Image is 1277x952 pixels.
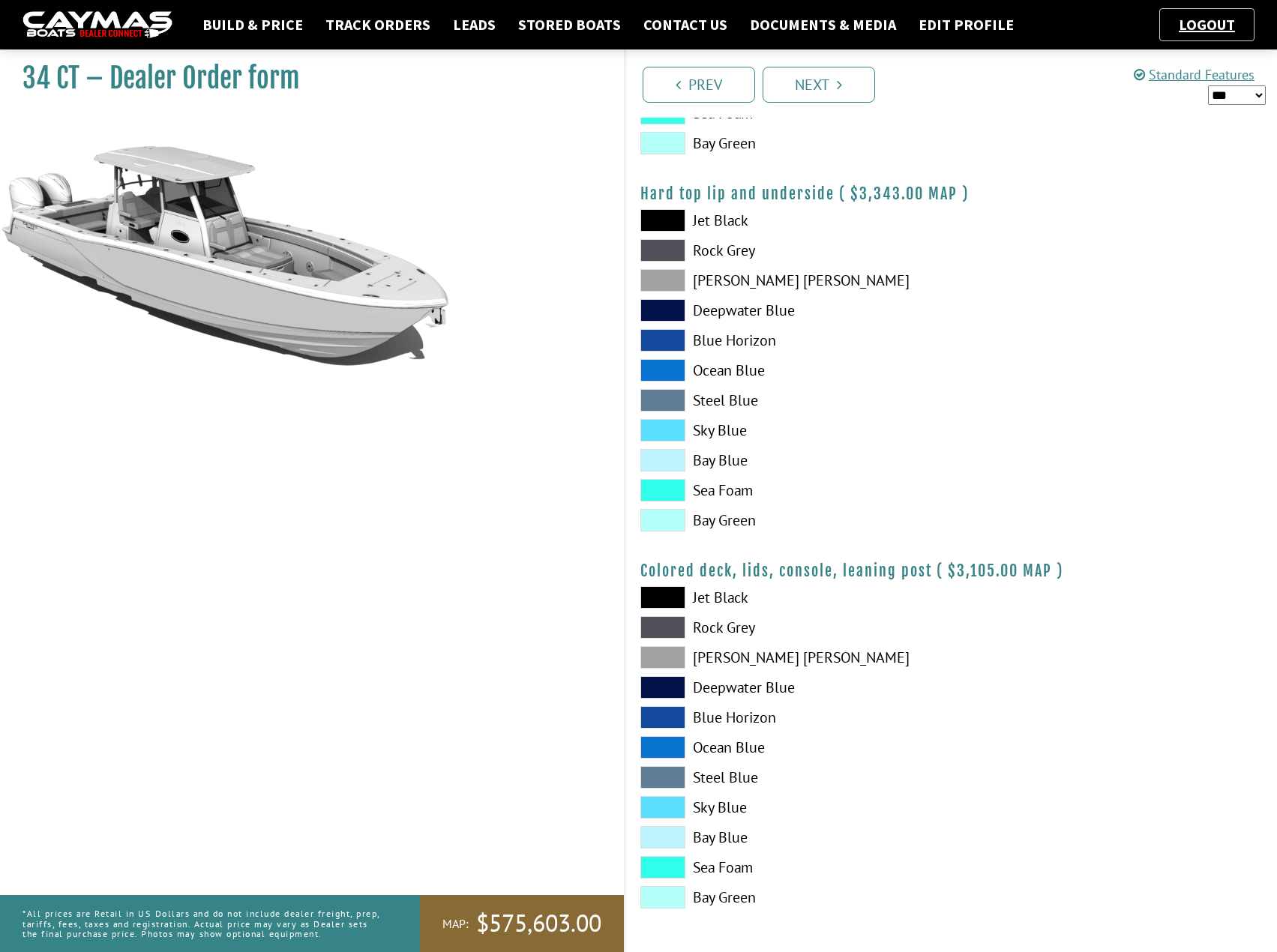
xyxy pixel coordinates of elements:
h4: Colored deck, lids, console, leaning post ( ) [640,561,1263,580]
label: [PERSON_NAME] [PERSON_NAME] [640,646,937,669]
label: Bay Blue [640,449,937,472]
label: Sky Blue [640,419,937,442]
label: Sky Blue [640,796,937,819]
label: Jet Black [640,209,937,232]
h1: 34 CT – Dealer Order form [22,61,586,95]
a: Track Orders [318,15,438,34]
label: Rock Grey [640,616,937,639]
span: MAP: [442,916,469,932]
label: Bay Green [640,132,937,154]
label: Sea Foam [640,479,937,501]
label: Bay Green [640,509,937,531]
h4: Hard top lip and underside ( ) [640,184,1263,203]
a: Leads [445,15,503,34]
label: Deepwater Blue [640,676,937,699]
label: Deepwater Blue [640,299,937,322]
a: MAP:$575,603.00 [420,895,624,952]
span: $575,603.00 [476,908,601,939]
label: Sea Foam [640,856,937,879]
label: Ocean Blue [640,736,937,759]
label: Bay Blue [640,826,937,849]
a: Stored Boats [511,15,628,34]
label: Steel Blue [640,389,937,412]
span: $3,343.00 MAP [850,184,958,203]
a: Edit Profile [911,15,1021,34]
label: [PERSON_NAME] [PERSON_NAME] [640,269,937,292]
a: Standard Features [1134,66,1255,83]
label: Blue Horizon [640,706,937,729]
label: Jet Black [640,586,937,609]
a: Prev [643,67,755,103]
p: *All prices are Retail in US Dollars and do not include dealer freight, prep, tariffs, fees, taxe... [22,901,386,946]
label: Steel Blue [640,766,937,789]
span: $3,105.00 MAP [948,561,1052,580]
label: Bay Green [640,886,937,909]
label: Blue Horizon [640,329,937,352]
a: Next [763,67,875,103]
label: Rock Grey [640,239,937,262]
a: Logout [1171,15,1243,34]
img: caymas-dealer-connect-2ed40d3bc7270c1d8d7ffb4b79bf05adc795679939227970def78ec6f6c03838.gif [22,11,172,39]
a: Documents & Media [742,15,904,34]
label: Ocean Blue [640,359,937,382]
a: Build & Price [195,15,310,34]
a: Contact Us [636,15,735,34]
